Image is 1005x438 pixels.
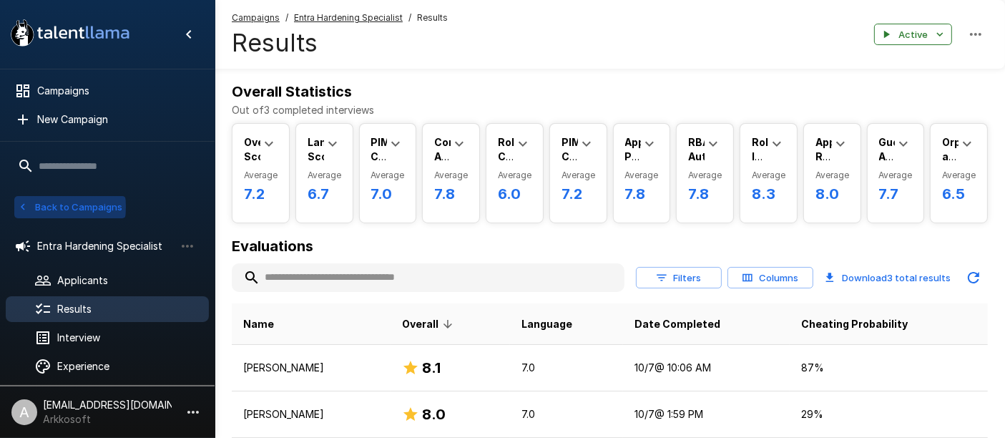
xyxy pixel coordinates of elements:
b: App Registration Controls Implementation [815,136,899,191]
span: Language [521,316,572,333]
button: Filters [636,267,722,289]
span: / [285,11,288,25]
h6: 8.0 [815,182,849,205]
span: Average [498,168,531,182]
h6: 7.2 [562,182,595,205]
h6: 8.1 [422,356,441,379]
p: 7.0 [521,361,612,375]
button: Updated Today - 10:10 AM [959,263,988,292]
span: Results [417,11,448,25]
b: Orphaned and Stale Object Clean-up [942,136,993,220]
u: Entra Hardening Specialist [294,12,403,23]
h6: 8.0 [422,403,446,426]
b: Role Configuration and Clean-up [498,136,571,205]
p: 29 % [801,407,976,422]
h4: Results [232,28,448,58]
b: PIM Configuration and Enforcement [371,136,444,191]
p: Out of 3 completed interviews [232,103,988,117]
span: Average [688,168,722,182]
span: Overall [402,316,457,333]
span: Average [308,168,341,182]
p: 87 % [801,361,976,375]
span: Name [243,316,274,333]
span: / [408,11,411,25]
button: Active [874,24,952,46]
p: [PERSON_NAME] [243,361,379,375]
h6: 8.3 [752,182,785,205]
span: Average [434,168,468,182]
h6: 6.5 [942,182,976,205]
b: Overall Statistics [232,83,352,100]
h6: 7.8 [688,182,722,205]
p: [PERSON_NAME] [243,407,379,422]
b: PIM Clean-up and Monitoring [562,136,618,205]
h6: 7.8 [434,182,468,205]
b: Language Score [308,136,358,162]
p: 7.0 [521,407,612,422]
span: Average [562,168,595,182]
span: Average [244,168,278,182]
h6: 7.7 [879,182,913,205]
span: Average [752,168,785,182]
b: RBAC Automation [688,136,750,162]
span: Average [625,168,659,182]
span: Date Completed [634,316,720,333]
span: Cheating Probability [801,316,908,333]
h6: 7.8 [625,182,659,205]
b: Guest Access Controls [879,136,925,177]
span: Average [942,168,976,182]
b: Evaluations [232,238,313,255]
b: Role Impact Assessment [752,136,819,177]
td: 10/7 @ 10:06 AM [623,345,790,391]
span: Average [879,168,913,182]
b: Application Permissions Review [625,136,691,177]
td: 10/7 @ 1:59 PM [623,391,790,438]
button: Download3 total results [819,263,956,292]
button: Columns [727,267,813,289]
h6: 7.0 [371,182,405,205]
span: Average [815,168,849,182]
b: Overall Score [244,136,280,162]
h6: 6.7 [308,182,341,205]
u: Campaigns [232,12,280,23]
h6: 6.0 [498,182,531,205]
h6: 7.2 [244,182,278,205]
span: Average [371,168,405,182]
b: Conditional Access Policy Hardening [434,136,494,191]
